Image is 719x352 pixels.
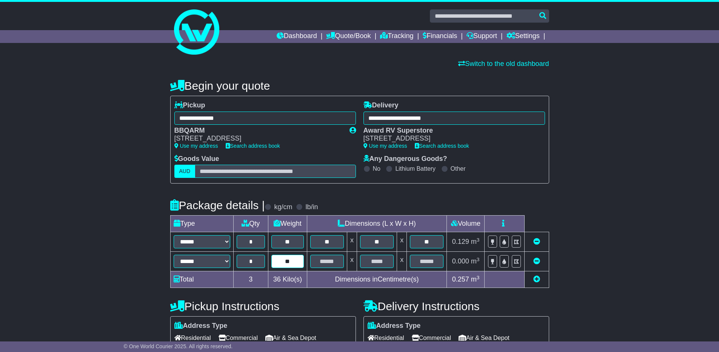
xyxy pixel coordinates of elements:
[477,257,480,262] sup: 3
[305,203,318,211] label: lb/in
[219,332,258,344] span: Commercial
[273,275,281,283] span: 36
[233,271,268,288] td: 3
[174,143,218,149] a: Use my address
[170,80,549,92] h4: Begin your quote
[347,232,357,252] td: x
[363,135,537,143] div: [STREET_ADDRESS]
[452,238,469,245] span: 0.129
[471,257,480,265] span: m
[326,30,371,43] a: Quote/Book
[347,252,357,271] td: x
[226,143,280,149] a: Search address book
[477,275,480,280] sup: 3
[451,165,466,172] label: Other
[467,30,497,43] a: Support
[415,143,469,149] a: Search address book
[452,275,469,283] span: 0.257
[363,101,399,110] label: Delivery
[124,343,233,349] span: © One World Courier 2025. All rights reserved.
[397,232,407,252] td: x
[170,199,265,211] h4: Package details |
[174,127,342,135] div: BBQARM
[471,275,480,283] span: m
[268,216,307,232] td: Weight
[533,275,540,283] a: Add new item
[363,300,549,312] h4: Delivery Instructions
[174,165,196,178] label: AUD
[174,101,205,110] label: Pickup
[412,332,451,344] span: Commercial
[373,165,380,172] label: No
[170,300,356,312] h4: Pickup Instructions
[174,322,228,330] label: Address Type
[368,332,404,344] span: Residential
[452,257,469,265] span: 0.000
[174,135,342,143] div: [STREET_ADDRESS]
[307,216,447,232] td: Dimensions (L x W x H)
[477,237,480,243] sup: 3
[265,332,316,344] span: Air & Sea Depot
[471,238,480,245] span: m
[233,216,268,232] td: Qty
[307,271,447,288] td: Dimensions in Centimetre(s)
[447,216,485,232] td: Volume
[459,332,510,344] span: Air & Sea Depot
[363,155,447,163] label: Any Dangerous Goods?
[174,155,219,163] label: Goods Value
[363,127,537,135] div: Award RV Superstore
[274,203,292,211] label: kg/cm
[507,30,540,43] a: Settings
[397,252,407,271] td: x
[170,216,233,232] td: Type
[423,30,457,43] a: Financials
[368,322,421,330] label: Address Type
[268,271,307,288] td: Kilo(s)
[458,60,549,67] a: Switch to the old dashboard
[363,143,407,149] a: Use my address
[395,165,436,172] label: Lithium Battery
[174,332,211,344] span: Residential
[380,30,413,43] a: Tracking
[533,257,540,265] a: Remove this item
[277,30,317,43] a: Dashboard
[533,238,540,245] a: Remove this item
[170,271,233,288] td: Total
